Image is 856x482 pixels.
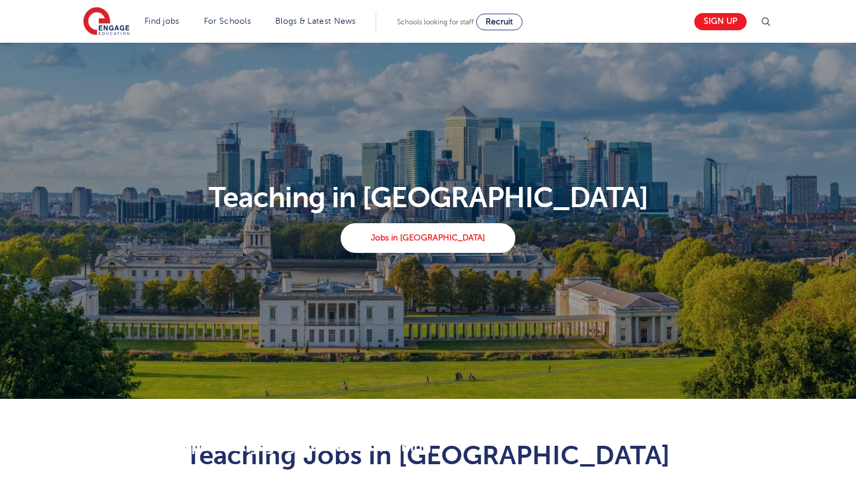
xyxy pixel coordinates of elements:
a: Sign up [694,13,747,30]
a: Find jobs [144,17,180,26]
a: Blogs & Latest News [275,17,356,26]
span: Recruit [486,17,513,26]
a: Jobs in [GEOGRAPHIC_DATA] [341,223,515,253]
a: For Schools [204,17,251,26]
p: Teaching in [GEOGRAPHIC_DATA] [77,183,780,212]
span: Schools looking for staff [397,18,474,26]
img: Engage Education [83,7,130,37]
a: Recruit [476,14,523,30]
